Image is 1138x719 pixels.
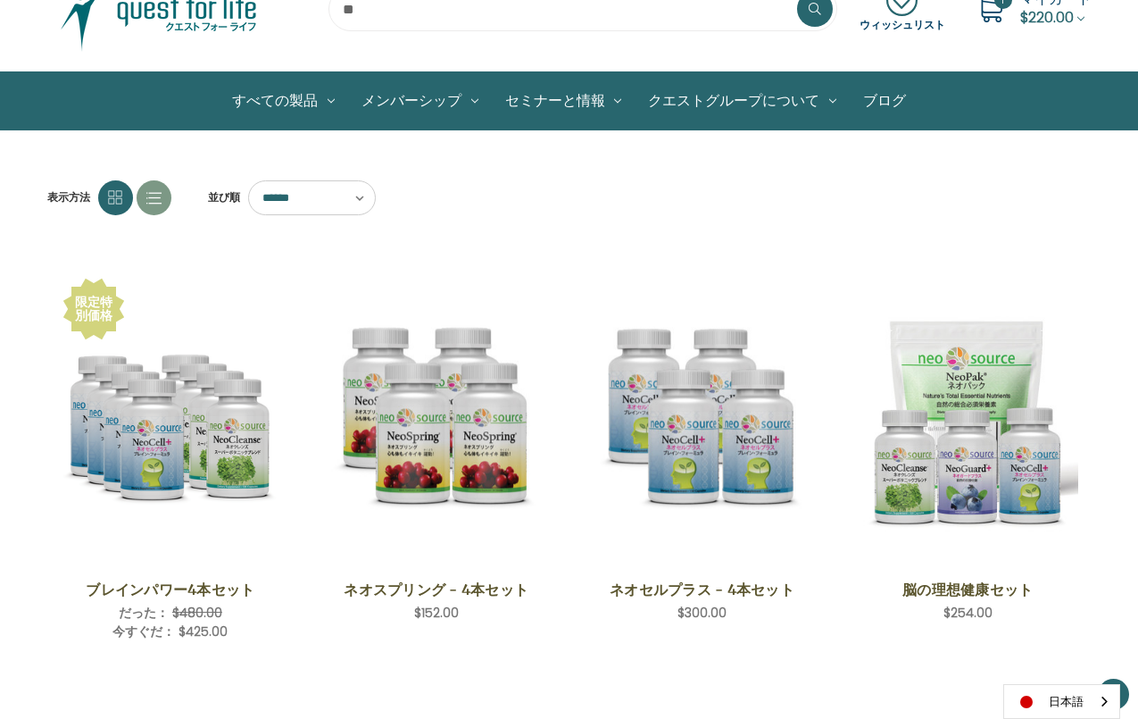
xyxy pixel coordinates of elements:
span: $480.00 [172,604,222,622]
a: 脳の理想健康セット [868,579,1068,600]
span: $300.00 [677,604,727,622]
span: 表示方法 [47,189,90,205]
label: 並び順 [198,184,240,211]
span: $425.00 [179,623,228,640]
a: 日本語 [1004,685,1119,718]
div: 限定特別価格 [71,296,116,322]
a: Brain Power 4 Save Set,Was:$480.00, Now:$425.00 [61,276,281,566]
span: $254.00 [943,604,993,622]
a: All Products [219,72,348,130]
a: メンバーシップ [348,72,492,130]
a: ネオスプリング - 4本セット [336,579,536,600]
a: クエストグループについて [635,72,850,130]
img: 脳の理想健康セット [858,311,1078,531]
img: ネオスプリング - 4本セット [326,311,546,531]
span: $220.00 [1020,7,1074,28]
img: ネオセルプラス - 4本セット [592,311,812,531]
a: ネオセルプラス - 4本セット [602,579,802,600]
span: $152.00 [414,604,459,622]
img: ブレインパワー4本セット [61,311,281,531]
a: NeoSpring - 4 Save Set,$152.00 [326,276,546,566]
span: だった： [119,604,169,622]
a: NeoCell Plus - 4 Save Set,$300.00 [592,276,812,566]
a: Ideal Brain Set,$254.00 [858,276,1078,566]
div: Language [1003,684,1120,719]
a: セミナーと情報 [492,72,635,130]
span: 今すぐだ： [112,623,175,640]
a: ブログ [850,72,919,130]
aside: Language selected: 日本語 [1003,684,1120,719]
a: ブレインパワー4本セット [70,579,270,600]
